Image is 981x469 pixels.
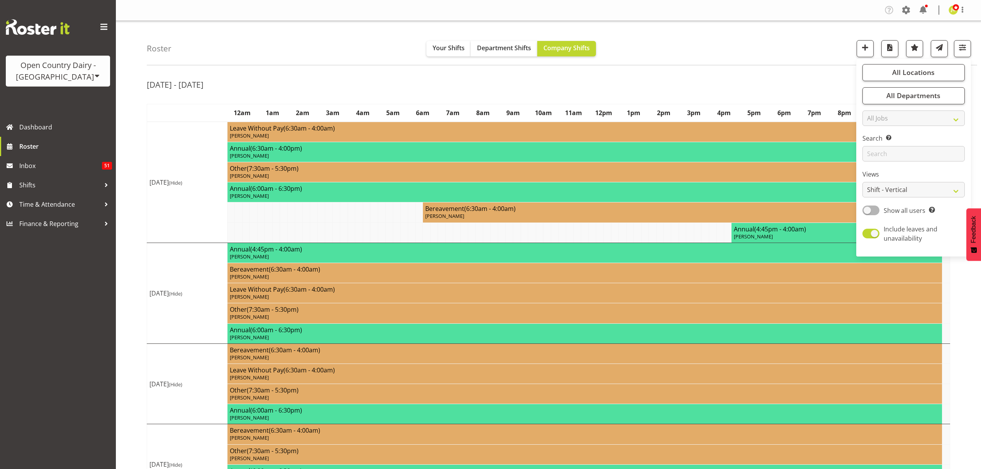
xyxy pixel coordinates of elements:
[269,426,320,435] span: (6:30am - 4:00am)
[857,40,874,57] button: Add a new shift
[250,144,302,153] span: (6:30am - 4:00pm)
[464,204,516,213] span: (6:30am - 4:00am)
[543,44,590,52] span: Company Shifts
[102,162,112,170] span: 51
[734,233,773,240] span: [PERSON_NAME]
[468,104,498,122] th: 8am
[283,366,335,374] span: (6:30am - 4:00am)
[438,104,468,122] th: 7am
[19,179,100,191] span: Shifts
[230,165,940,172] h4: Other
[317,104,348,122] th: 3am
[348,104,378,122] th: 4am
[970,216,977,243] span: Feedback
[230,285,940,293] h4: Leave Without Pay
[269,265,320,274] span: (6:30am - 4:00am)
[537,41,596,56] button: Company Shifts
[250,245,302,253] span: (4:45pm - 4:00am)
[147,80,204,90] h2: [DATE] - [DATE]
[954,40,971,57] button: Filter Shifts
[257,104,287,122] th: 1am
[6,19,70,35] img: Rosterit website logo
[250,406,302,415] span: (6:00am - 6:30pm)
[230,306,940,313] h4: Other
[230,144,940,152] h4: Annual
[230,313,269,320] span: [PERSON_NAME]
[528,104,558,122] th: 10am
[230,386,940,394] h4: Other
[862,170,965,179] label: Views
[966,208,981,261] button: Feedback - Show survey
[862,134,965,143] label: Search
[230,253,269,260] span: [PERSON_NAME]
[799,104,829,122] th: 7pm
[230,455,269,462] span: [PERSON_NAME]
[230,132,269,139] span: [PERSON_NAME]
[649,104,679,122] th: 2pm
[862,146,965,161] input: Search
[230,427,940,434] h4: Bereavement
[425,205,947,212] h4: Bereavement
[769,104,799,122] th: 6pm
[734,225,947,233] h4: Annual
[754,225,806,233] span: (4:45pm - 4:00am)
[230,447,940,455] h4: Other
[19,218,100,229] span: Finance & Reporting
[862,64,965,81] button: All Locations
[230,245,940,253] h4: Annual
[250,326,302,334] span: (6:00am - 6:30pm)
[433,44,465,52] span: Your Shifts
[906,40,923,57] button: Highlight an important date within the roster.
[498,104,528,122] th: 9am
[471,41,537,56] button: Department Shifts
[230,293,269,300] span: [PERSON_NAME]
[477,44,531,52] span: Department Shifts
[862,87,965,104] button: All Departments
[230,124,940,132] h4: Leave Without Pay
[230,434,269,441] span: [PERSON_NAME]
[739,104,769,122] th: 5pm
[169,381,182,388] span: (Hide)
[425,212,464,219] span: [PERSON_NAME]
[247,164,299,173] span: (7:30am - 5:30pm)
[949,5,958,15] img: jessica-greenwood7429.jpg
[147,122,227,243] td: [DATE]
[892,68,935,77] span: All Locations
[287,104,317,122] th: 2am
[230,394,269,401] span: [PERSON_NAME]
[881,40,898,57] button: Download a PDF of the roster according to the set date range.
[19,160,102,172] span: Inbox
[709,104,739,122] th: 4pm
[589,104,619,122] th: 12pm
[426,41,471,56] button: Your Shifts
[884,206,925,215] span: Show all users
[247,386,299,394] span: (7:30am - 5:30pm)
[558,104,589,122] th: 11am
[829,104,859,122] th: 8pm
[169,290,182,297] span: (Hide)
[283,285,335,294] span: (6:30am - 4:00am)
[169,461,182,468] span: (Hide)
[227,104,257,122] th: 12am
[19,199,100,210] span: Time & Attendance
[230,172,269,179] span: [PERSON_NAME]
[408,104,438,122] th: 6am
[230,354,269,361] span: [PERSON_NAME]
[679,104,709,122] th: 3pm
[14,59,102,83] div: Open Country Dairy - [GEOGRAPHIC_DATA]
[886,91,940,100] span: All Departments
[169,179,182,186] span: (Hide)
[283,124,335,133] span: (6:30am - 4:00am)
[230,406,940,414] h4: Annual
[147,343,227,424] td: [DATE]
[230,192,269,199] span: [PERSON_NAME]
[230,185,940,192] h4: Annual
[378,104,408,122] th: 5am
[247,305,299,314] span: (7:30am - 5:30pm)
[884,225,937,243] span: Include leaves and unavailability
[619,104,649,122] th: 1pm
[19,141,112,152] span: Roster
[931,40,948,57] button: Send a list of all shifts for the selected filtered period to all rostered employees.
[230,346,940,354] h4: Bereavement
[230,265,940,273] h4: Bereavement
